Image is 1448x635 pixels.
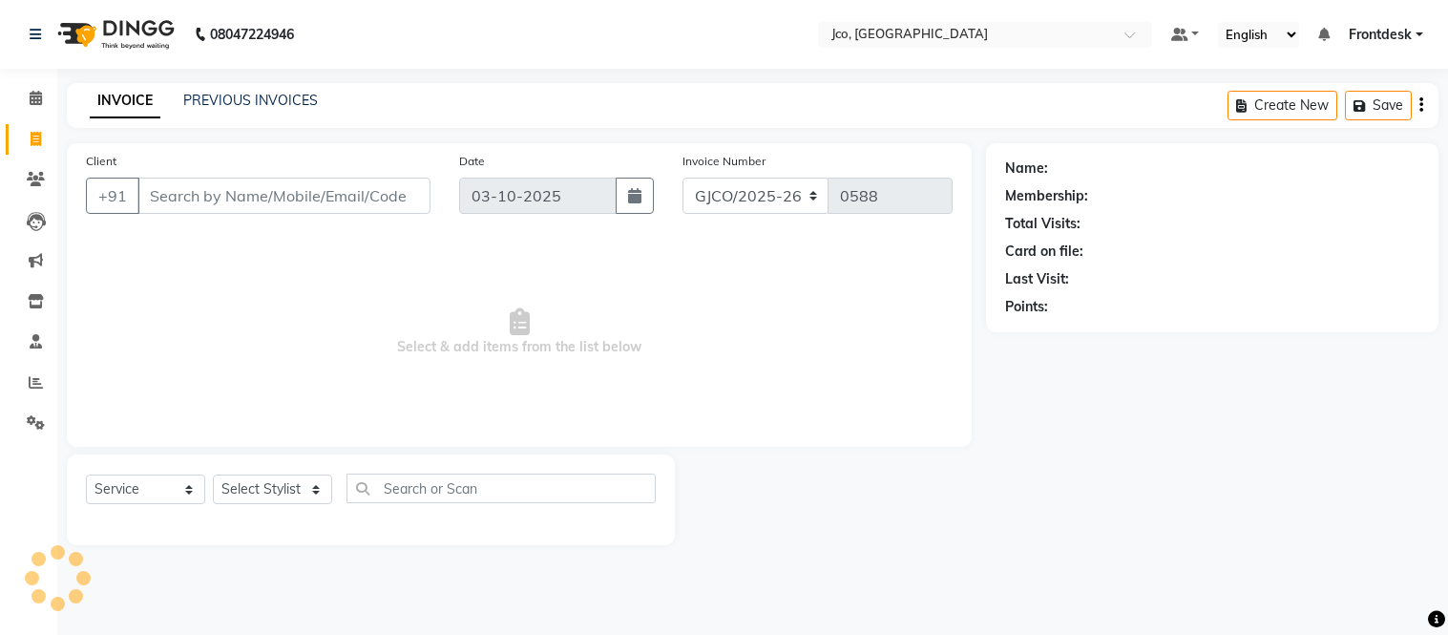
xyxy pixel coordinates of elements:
button: Save [1345,91,1412,120]
div: Last Visit: [1005,269,1069,289]
a: PREVIOUS INVOICES [183,92,318,109]
label: Invoice Number [682,153,766,170]
div: Total Visits: [1005,214,1081,234]
label: Client [86,153,116,170]
button: Create New [1228,91,1337,120]
div: Points: [1005,297,1048,317]
button: +91 [86,178,139,214]
img: logo [49,8,179,61]
input: Search or Scan [346,474,656,503]
span: Select & add items from the list below [86,237,953,428]
div: Card on file: [1005,242,1083,262]
input: Search by Name/Mobile/Email/Code [137,178,430,214]
div: Name: [1005,159,1048,179]
div: Membership: [1005,186,1088,206]
span: Frontdesk [1349,25,1412,45]
b: 08047224946 [210,8,294,61]
label: Date [459,153,485,170]
a: INVOICE [90,84,160,118]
